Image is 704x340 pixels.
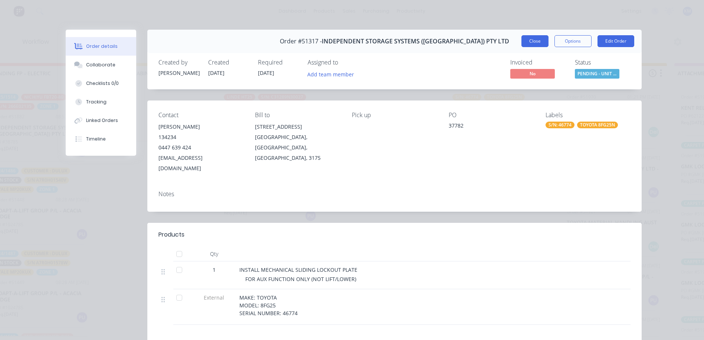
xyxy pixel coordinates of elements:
span: External [195,294,233,301]
div: Labels [546,112,631,119]
span: [DATE] [208,69,225,76]
div: [EMAIL_ADDRESS][DOMAIN_NAME] [158,153,243,174]
button: Order details [66,37,136,56]
div: [PERSON_NAME] [158,122,243,132]
div: Required [258,59,299,66]
div: Qty [192,247,236,261]
div: Created by [158,59,199,66]
span: No [510,69,555,78]
span: INDEPENDENT STORAGE SYSTEMS ([GEOGRAPHIC_DATA]) PTY LTD [322,38,509,45]
div: TOYOTA 8FG25N [577,122,618,128]
div: Pick up [352,112,437,119]
div: [STREET_ADDRESS][GEOGRAPHIC_DATA], [GEOGRAPHIC_DATA], [GEOGRAPHIC_DATA], 3175 [255,122,340,163]
button: Close [521,35,549,47]
div: Invoiced [510,59,566,66]
div: [GEOGRAPHIC_DATA], [GEOGRAPHIC_DATA], [GEOGRAPHIC_DATA], 3175 [255,132,340,163]
div: [STREET_ADDRESS] [255,122,340,132]
div: 37782 [449,122,534,132]
span: [DATE] [258,69,274,76]
div: Status [575,59,631,66]
button: Tracking [66,93,136,111]
div: Notes [158,191,631,198]
span: PENDING - UNIT ... [575,69,619,78]
button: Collaborate [66,56,136,74]
button: Checklists 0/0 [66,74,136,93]
div: Collaborate [86,62,115,68]
div: Created [208,59,249,66]
button: Timeline [66,130,136,148]
div: Tracking [86,99,107,105]
button: Add team member [303,69,358,79]
div: Bill to [255,112,340,119]
div: PO [449,112,534,119]
div: Linked Orders [86,117,118,124]
div: 134234 [158,132,243,142]
button: PENDING - UNIT ... [575,69,619,80]
div: Assigned to [308,59,382,66]
div: Timeline [86,136,106,142]
span: Order #51317 - [280,38,322,45]
button: Add team member [308,69,358,79]
button: Linked Orders [66,111,136,130]
div: [PERSON_NAME]1342340447 639 424[EMAIL_ADDRESS][DOMAIN_NAME] [158,122,243,174]
span: FOR AUX FUNCTION ONLY (NOT LIFT/LOWER) [245,275,356,283]
div: Order details [86,43,118,50]
span: INSTALL MECHANICAL SLIDING LOCKOUT PLATE [239,266,357,273]
div: Contact [158,112,243,119]
div: Products [158,230,184,239]
span: 1 [213,266,216,274]
button: Options [554,35,592,47]
div: 0447 639 424 [158,142,243,153]
div: S/N: 46774 [546,122,574,128]
div: [PERSON_NAME] [158,69,199,77]
div: Checklists 0/0 [86,80,119,87]
button: Edit Order [597,35,634,47]
span: MAKE: TOYOTA MODEL: 8FG25 SERIAL NUMBER: 46774 [239,294,298,317]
